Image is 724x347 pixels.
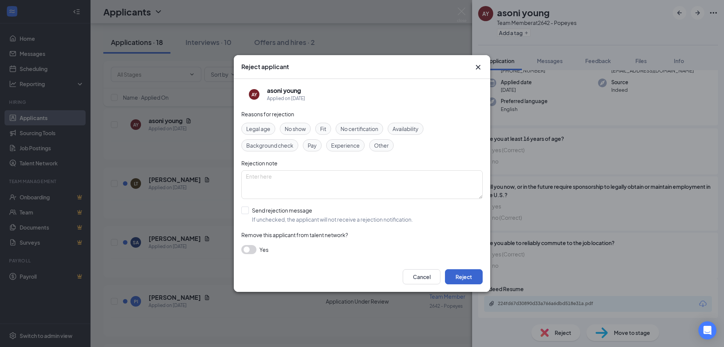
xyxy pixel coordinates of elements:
h5: asoni young [267,86,301,95]
span: Background check [246,141,293,150]
div: Applied on [DATE] [267,95,305,102]
span: Legal age [246,125,270,133]
button: Close [474,63,483,72]
span: Rejection note [241,160,278,167]
span: Remove this applicant from talent network? [241,231,348,238]
span: Experience [331,141,360,150]
button: Cancel [403,269,440,284]
span: Fit [320,125,326,133]
svg: Cross [474,63,483,72]
span: Other [374,141,389,150]
h3: Reject applicant [241,63,289,71]
div: AY [252,91,257,98]
span: Yes [259,245,268,254]
span: No show [285,125,306,133]
div: Open Intercom Messenger [698,321,716,339]
span: Availability [393,125,419,133]
span: Pay [308,141,317,150]
span: Reasons for rejection [241,111,294,117]
button: Reject [445,269,483,284]
span: No certification [341,125,378,133]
